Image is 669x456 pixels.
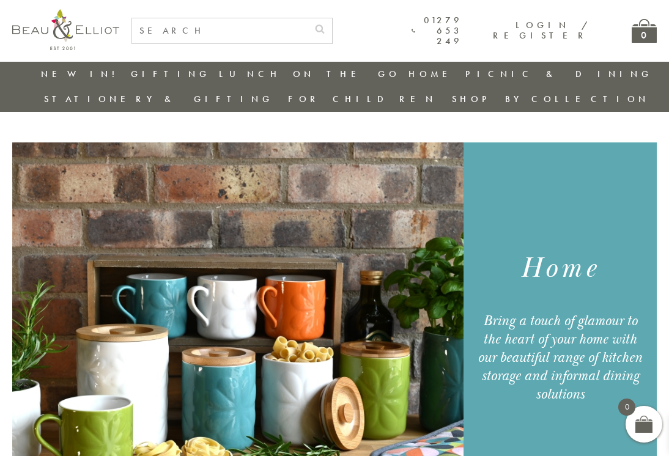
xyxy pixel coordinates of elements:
[44,93,273,105] a: Stationery & Gifting
[132,18,308,43] input: SEARCH
[408,68,457,80] a: Home
[618,399,635,416] span: 0
[452,93,649,105] a: Shop by collection
[41,68,123,80] a: New in!
[131,68,210,80] a: Gifting
[288,93,437,105] a: For Children
[632,19,657,43] a: 0
[12,9,119,50] img: logo
[473,250,648,287] h1: Home
[412,15,462,47] a: 01279 653 249
[493,19,589,42] a: Login / Register
[473,312,648,403] div: Bring a touch of glamour to the heart of your home with our beautiful range of kitchen storage an...
[219,68,400,80] a: Lunch On The Go
[465,68,652,80] a: Picnic & Dining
